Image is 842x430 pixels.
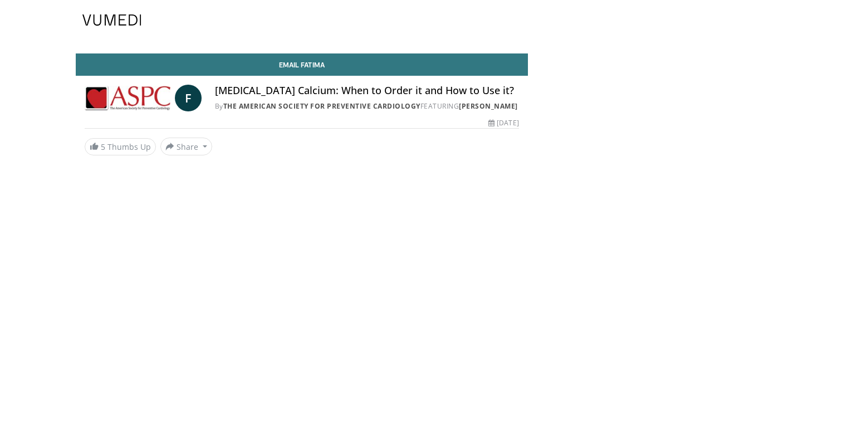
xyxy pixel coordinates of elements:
img: The American Society for Preventive Cardiology [85,85,170,111]
a: [PERSON_NAME] [459,101,518,111]
span: 5 [101,141,105,152]
a: 5 Thumbs Up [85,138,156,155]
h4: [MEDICAL_DATA] Calcium: When to Order it and How to Use it? [215,85,519,97]
a: Email Fatima [76,53,528,76]
img: VuMedi Logo [82,14,141,26]
a: F [175,85,202,111]
div: By FEATURING [215,101,519,111]
a: The American Society for Preventive Cardiology [223,101,420,111]
div: [DATE] [488,118,518,128]
button: Share [160,138,212,155]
